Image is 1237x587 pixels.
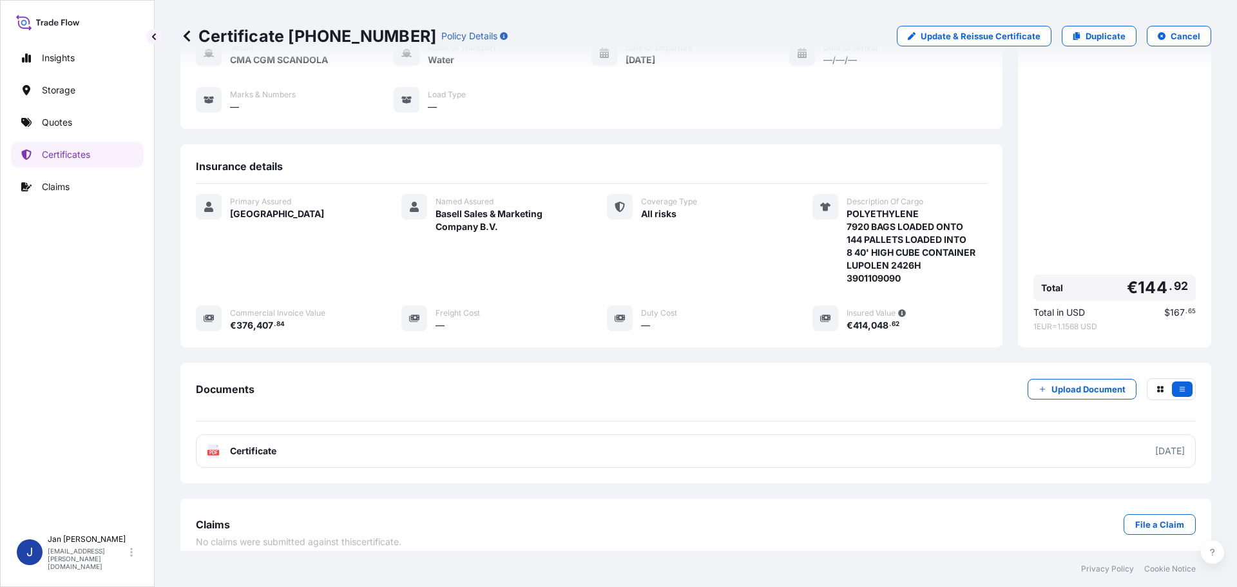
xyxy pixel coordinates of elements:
a: File a Claim [1124,514,1196,535]
span: No claims were submitted against this certificate . [196,535,401,548]
a: Quotes [11,110,144,135]
span: 376 [236,321,253,330]
span: J [26,546,33,559]
span: Commercial Invoice Value [230,308,325,318]
a: Claims [11,174,144,200]
p: Insights [42,52,75,64]
span: € [230,321,236,330]
span: $ [1164,308,1170,317]
span: 167 [1170,308,1185,317]
p: Policy Details [441,30,497,43]
span: 048 [871,321,888,330]
p: Upload Document [1051,383,1126,396]
span: — [230,101,239,113]
p: Certificates [42,148,90,161]
span: — [428,101,437,113]
p: Quotes [42,116,72,129]
span: . [1169,282,1173,290]
span: Duty Cost [641,308,677,318]
a: Storage [11,77,144,103]
button: Upload Document [1028,379,1136,399]
div: [DATE] [1155,445,1185,457]
span: [GEOGRAPHIC_DATA] [230,207,324,220]
p: File a Claim [1135,518,1184,531]
p: Update & Reissue Certificate [921,30,1040,43]
p: Cancel [1171,30,1200,43]
p: Claims [42,180,70,193]
span: Primary Assured [230,197,291,207]
a: Insights [11,45,144,71]
a: Privacy Policy [1081,564,1134,574]
p: [EMAIL_ADDRESS][PERSON_NAME][DOMAIN_NAME] [48,547,128,570]
span: 1 EUR = 1.1568 USD [1033,322,1196,332]
span: . [889,322,891,327]
p: Certificate [PHONE_NUMBER] [180,26,436,46]
span: Insured Value [847,308,896,318]
span: , [253,321,256,330]
span: . [1185,309,1187,314]
span: — [641,319,650,332]
span: € [1127,280,1138,296]
span: € [847,321,853,330]
span: Marks & Numbers [230,90,296,100]
a: Cookie Notice [1144,564,1196,574]
p: Duplicate [1086,30,1126,43]
span: Documents [196,383,254,396]
span: Total [1041,282,1063,294]
span: Basell Sales & Marketing Company B.V. [436,207,576,233]
text: PDF [209,450,218,455]
span: , [868,321,871,330]
span: 84 [276,322,285,327]
span: 144 [1138,280,1167,296]
span: 92 [1174,282,1188,290]
span: 65 [1188,309,1196,314]
button: Cancel [1147,26,1211,46]
a: Duplicate [1062,26,1136,46]
span: . [274,322,276,327]
span: 407 [256,321,273,330]
span: — [436,319,445,332]
a: Certificates [11,142,144,168]
span: 414 [853,321,868,330]
span: Insurance details [196,160,283,173]
span: 62 [892,322,899,327]
span: Total in USD [1033,306,1085,319]
span: Description Of Cargo [847,197,923,207]
a: PDFCertificate[DATE] [196,434,1196,468]
span: Load Type [428,90,466,100]
span: Coverage Type [641,197,697,207]
span: Certificate [230,445,276,457]
span: POLYETHYLENE 7920 BAGS LOADED ONTO 144 PALLETS LOADED INTO 8 40' HIGH CUBE CONTAINER LUPOLEN 2426... [847,207,975,285]
a: Update & Reissue Certificate [897,26,1051,46]
span: Named Assured [436,197,494,207]
p: Jan [PERSON_NAME] [48,534,128,544]
span: Freight Cost [436,308,480,318]
span: All risks [641,207,676,220]
p: Storage [42,84,75,97]
span: Claims [196,518,230,531]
